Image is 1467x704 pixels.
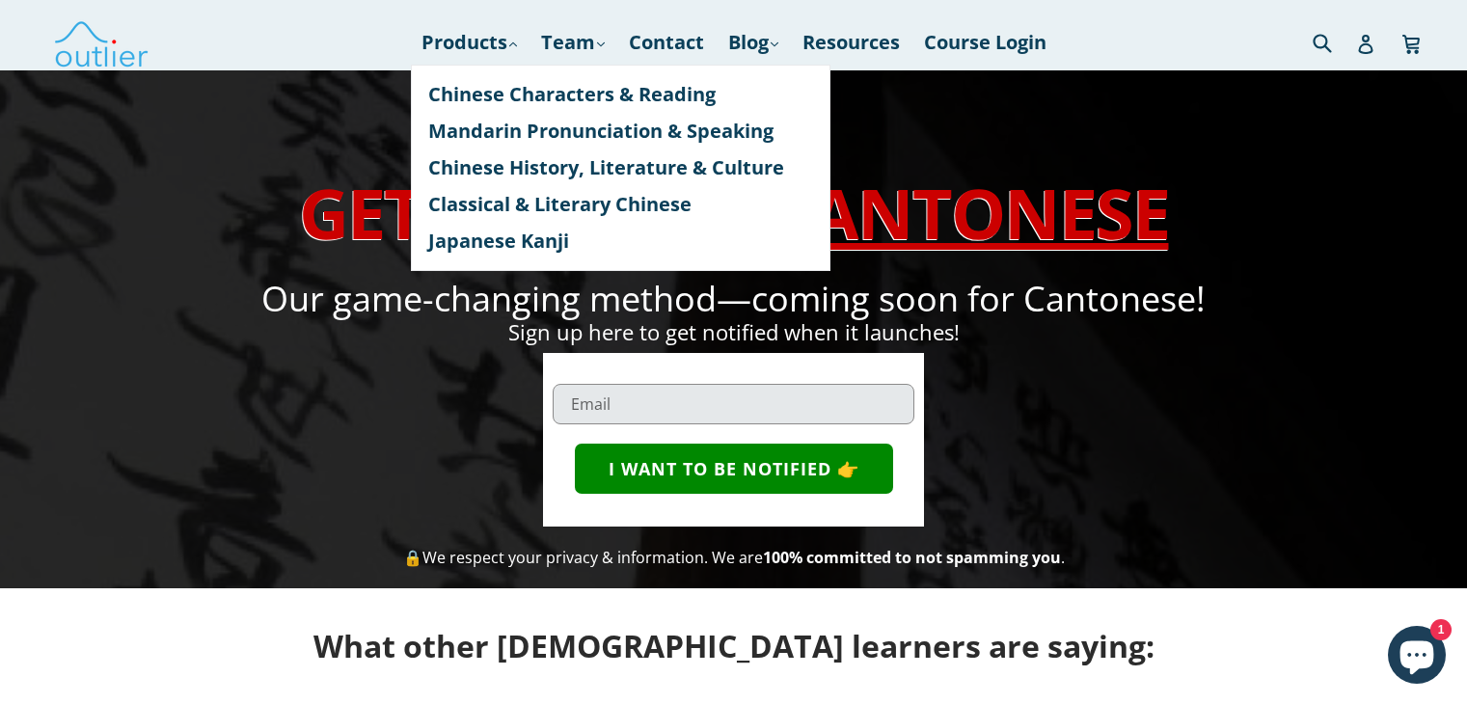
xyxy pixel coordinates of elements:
[428,113,813,149] a: Mandarin Pronunciation & Speaking
[428,149,813,186] a: Chinese History, Literature & Culture
[793,25,910,60] a: Resources
[428,186,813,223] a: Classical & Literary Chinese
[412,25,527,60] a: Products
[428,76,813,113] a: Chinese Characters & Reading
[422,547,1065,568] span: We respect your privacy & information. We are .
[895,547,1061,568] strong: to not spamming you
[619,25,714,60] a: Contact
[53,14,149,70] img: Outlier Linguistics
[763,547,891,568] strong: 100% committed
[508,318,960,347] span: Sign up here to get notified when it launches!
[191,171,1277,254] h1: GET SPEAKING
[428,223,813,259] a: Japanese Kanji
[914,25,1056,60] a: Course Login
[553,385,914,424] input: Email
[719,25,788,60] a: Blog
[769,165,1169,259] u: CANTONESE
[1308,22,1361,62] input: Search
[261,275,1206,322] span: Our game-changing method—coming soon for Cantonese!
[1382,626,1452,689] inbox-online-store-chat: Shopify online store chat
[531,25,614,60] a: Team
[575,444,893,494] button: I WANT TO BE NOTIFIED 👉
